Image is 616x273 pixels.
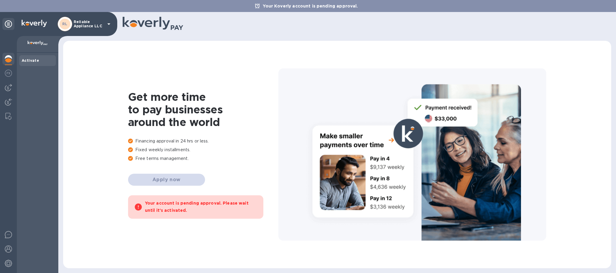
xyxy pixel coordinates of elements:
[260,3,361,9] p: Your Koverly account is pending approval.
[62,22,68,26] b: RL
[74,20,104,28] p: Reliable Appliance LLC
[22,20,47,27] img: Logo
[22,58,39,63] b: Activate
[128,147,278,153] p: Fixed weekly installments.
[5,70,12,77] img: Foreign exchange
[128,91,278,128] h1: Get more time to pay businesses around the world
[145,201,249,213] b: Your account is pending approval. Please wait until it’s activated.
[128,138,278,144] p: Financing approval in 24 hrs or less.
[128,155,278,162] p: Free terms management.
[2,18,14,30] div: Unpin categories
